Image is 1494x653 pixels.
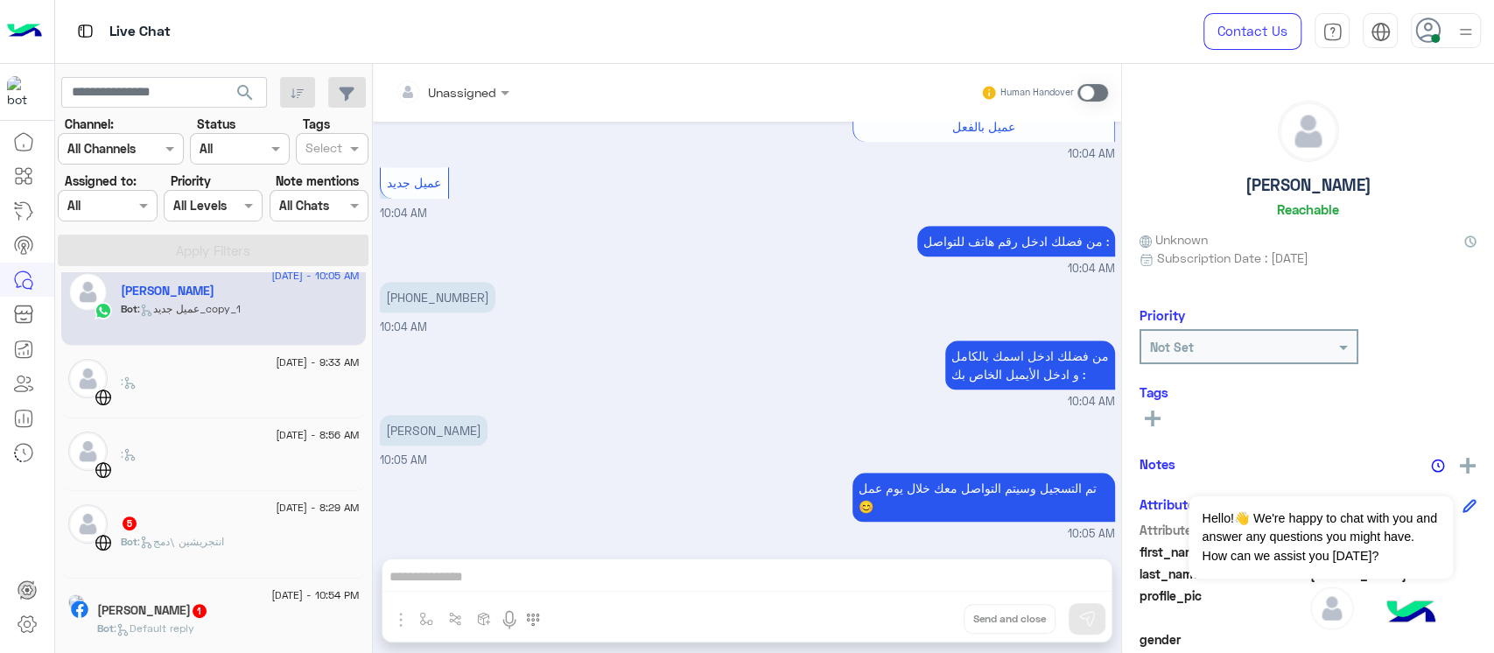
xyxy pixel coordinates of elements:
[7,13,42,50] img: Logo
[917,226,1115,256] p: 16/9/2025, 10:04 AM
[68,359,108,398] img: defaultAdmin.png
[271,587,359,603] span: [DATE] - 10:54 PM
[1068,526,1115,543] span: 10:05 AM
[1140,565,1307,583] span: last_name
[1189,496,1452,579] span: Hello!👋 We're happy to chat with you and answer any questions you might have. How can we assist y...
[276,172,359,190] label: Note mentions
[1140,630,1307,649] span: gender
[121,535,137,548] span: Bot
[1157,249,1308,267] span: Subscription Date : [DATE]
[1140,307,1185,323] h6: Priority
[1140,496,1202,512] h6: Attributes
[276,500,359,516] span: [DATE] - 8:29 AM
[95,461,112,479] img: WebChat
[1245,175,1371,195] h5: [PERSON_NAME]
[387,175,441,190] span: عميل جديد
[1371,22,1391,42] img: tab
[123,516,137,530] span: 5
[380,282,495,312] p: 16/9/2025, 10:04 AM
[65,172,137,190] label: Assigned to:
[1068,146,1115,163] span: 10:04 AM
[224,77,267,115] button: search
[276,355,359,370] span: [DATE] - 9:33 AM
[1140,543,1307,561] span: first_name
[1068,394,1115,411] span: 10:04 AM
[121,302,137,315] span: Bot
[74,20,96,42] img: tab
[171,172,211,190] label: Priority
[95,534,112,551] img: WebChat
[109,20,171,44] p: Live Chat
[235,82,256,103] span: search
[1068,261,1115,277] span: 10:04 AM
[97,603,208,618] h5: عبدالله ابوسبيتان
[1455,21,1476,43] img: profile
[1310,630,1477,649] span: null
[68,432,108,471] img: defaultAdmin.png
[137,535,224,548] span: : انتجريشين \دمج
[121,375,137,388] span: :
[1310,586,1354,630] img: defaultAdmin.png
[852,473,1115,522] p: 16/9/2025, 10:05 AM
[945,341,1115,390] p: 16/9/2025, 10:04 AM
[7,76,39,108] img: 171468393613305
[137,302,241,315] span: : عميل جديد_copy_1
[95,389,112,406] img: WebChat
[952,119,1015,134] span: عميل بالفعل
[65,115,114,133] label: Channel:
[1277,201,1339,217] h6: Reachable
[271,268,359,284] span: [DATE] - 10:05 AM
[964,604,1056,634] button: Send and close
[1279,102,1338,161] img: defaultAdmin.png
[303,115,330,133] label: Tags
[1140,230,1208,249] span: Unknown
[1380,583,1441,644] img: hulul-logo.png
[303,138,342,161] div: Select
[71,600,88,618] img: Facebook
[380,207,427,220] span: 10:04 AM
[1140,521,1307,539] span: Attribute Name
[121,447,137,460] span: :
[1140,384,1476,400] h6: Tags
[380,320,427,334] span: 10:04 AM
[197,115,235,133] label: Status
[1203,13,1301,50] a: Contact Us
[1140,456,1175,472] h6: Notes
[97,621,114,635] span: Bot
[1322,22,1343,42] img: tab
[1315,13,1350,50] a: tab
[121,284,214,298] h5: Anas Ismail
[1460,458,1476,474] img: add
[68,504,108,544] img: defaultAdmin.png
[68,594,84,610] img: picture
[95,302,112,319] img: WhatsApp
[380,453,427,467] span: 10:05 AM
[58,235,368,266] button: Apply Filters
[114,621,194,635] span: : Default reply
[68,272,108,312] img: defaultAdmin.png
[276,427,359,443] span: [DATE] - 8:56 AM
[193,604,207,618] span: 1
[1140,586,1307,627] span: profile_pic
[380,415,487,446] p: 16/9/2025, 10:05 AM
[1000,86,1074,100] small: Human Handover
